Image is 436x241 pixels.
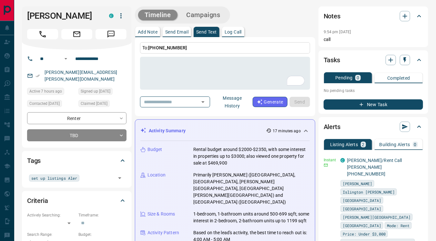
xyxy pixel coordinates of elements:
div: Fri Oct 10 2025 [78,100,127,109]
div: Notes [324,8,423,24]
button: Open [198,97,208,106]
span: [PERSON_NAME] [343,180,372,187]
p: Budget [147,146,162,153]
textarea: To enrich screen reader interactions, please activate Accessibility in Grammarly extension settings [145,60,306,87]
span: [PERSON_NAME][GEOGRAPHIC_DATA] [343,214,411,220]
span: Call [27,29,58,39]
span: [GEOGRAPHIC_DATA] [343,222,381,229]
button: Open [115,174,124,183]
div: Tasks [324,52,423,68]
h2: Alerts [324,122,340,132]
span: Claimed [DATE] [81,100,107,107]
span: Message [96,29,127,39]
button: Open [62,55,70,63]
p: Rental budget around $2000-$2350, with some interest in properties up to $3000; also viewed one p... [193,146,310,166]
p: Activity Pattern [147,229,179,236]
div: Activity Summary17 minutes ago [140,125,310,137]
div: Fri Oct 10 2025 [78,88,127,97]
p: Completed [387,76,410,80]
p: Instant [324,157,337,163]
p: Size & Rooms [147,211,175,217]
a: [PERSON_NAME][EMAIL_ADDRESS][PERSON_NAME][DOMAIN_NAME] [45,70,117,82]
p: Activity Summary [149,127,186,134]
div: Alerts [324,119,423,135]
p: 0 [357,75,359,80]
h1: [PERSON_NAME] [27,11,99,21]
span: Contacted [DATE] [29,100,60,107]
p: To: [140,42,310,54]
span: [GEOGRAPHIC_DATA] [343,197,381,204]
svg: Email [324,163,328,167]
span: Price: Under $3,000 [343,231,386,237]
p: 17 minutes ago [273,128,301,134]
p: Building Alerts [380,142,410,147]
p: Log Call [225,30,242,34]
p: 1-bedroom, 1-bathroom units around 500-699 sqft; some interest in 2-bedroom, 2-bathroom units up ... [193,211,310,224]
span: Signed up [DATE] [81,88,110,95]
h2: Tags [27,156,41,166]
span: [GEOGRAPHIC_DATA] [343,206,381,212]
span: [PHONE_NUMBER] [148,45,187,50]
p: 2 [362,142,365,147]
div: Tags [27,153,127,168]
div: Tue Oct 14 2025 [27,88,75,97]
div: Criteria [27,193,127,208]
p: Send Email [165,30,188,34]
div: condos.ca [109,14,114,18]
div: condos.ca [340,158,345,163]
button: Campaigns [180,10,227,20]
svg: Email Verified [35,74,40,78]
p: Listing Alerts [330,142,358,147]
p: Add Note [138,30,157,34]
div: Mon Oct 13 2025 [27,100,75,109]
p: Timeframe: [78,212,127,218]
p: 9:54 pm [DATE] [324,30,351,34]
p: Send Text [196,30,217,34]
p: 0 [414,142,417,147]
p: Location [147,172,166,178]
a: [PERSON_NAME]/Rent Call [PERSON_NAME] [PHONE_NUMBER] [347,158,402,176]
span: Mode: Rent [387,222,410,229]
div: TBD [27,129,127,141]
button: Generate [253,97,288,107]
span: Email [61,29,92,39]
h2: Criteria [27,196,48,206]
p: Primarily [PERSON_NAME] ([GEOGRAPHIC_DATA], [GEOGRAPHIC_DATA], [PERSON_NAME][GEOGRAPHIC_DATA], [G... [193,172,310,206]
button: New Task [324,99,423,110]
span: Active 7 hours ago [29,88,62,95]
p: No pending tasks [324,86,423,95]
button: Timeline [138,10,177,20]
h2: Notes [324,11,340,21]
div: Renter [27,112,127,124]
button: Message History [212,93,253,111]
p: Search Range: [27,232,75,237]
p: Actively Searching: [27,212,75,218]
span: set up listings Aler [31,175,77,181]
p: Pending [335,75,353,80]
h2: Tasks [324,55,340,65]
p: call [324,36,423,43]
p: Budget: [78,232,127,237]
span: Islington [PERSON_NAME] [343,189,395,195]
